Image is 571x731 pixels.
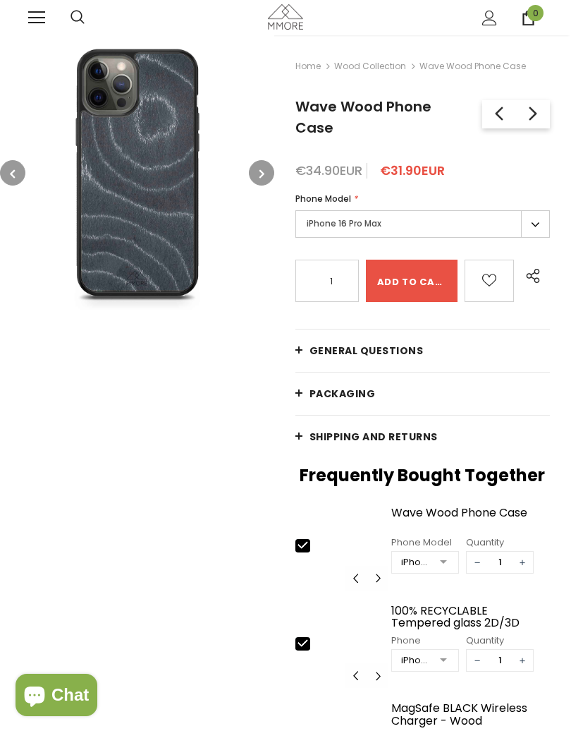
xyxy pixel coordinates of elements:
span: PACKAGING [309,387,376,401]
label: iPhone 16 Pro Max [295,210,550,238]
a: Wood Collection [334,60,406,72]
div: Quantity [466,536,534,550]
a: Wave Wood Phone Case [391,507,550,531]
input: Add to cart [366,260,458,302]
a: 100% RECYCLABLE Tempered glass 2D/3D screen protector [391,605,550,629]
span: Phone Model [295,193,351,205]
a: Home [295,58,321,75]
h2: Frequently Bought Together [295,465,550,486]
a: PACKAGING [295,373,550,415]
div: Quantity [466,634,534,648]
span: − [467,650,488,671]
div: iPhone 6/6S/7/8/SE2/SE3 [401,653,430,667]
div: iPhone 15 Pro Max [401,555,430,569]
span: Wave Wood Phone Case [295,97,431,138]
span: General Questions [309,344,424,358]
span: €31.90EUR [380,162,445,179]
inbox-online-store-chat: Shopify online store chat [11,674,102,720]
span: 0 [527,5,544,21]
span: Shipping and returns [309,430,438,444]
span: Wave Wood Phone Case [419,58,526,75]
span: + [512,552,533,573]
a: 0 [521,11,536,25]
img: MMORE Cases [268,4,303,29]
span: €34.90EUR [295,162,362,179]
span: + [512,650,533,671]
a: General Questions [295,330,550,372]
a: Shipping and returns [295,416,550,458]
span: − [467,552,488,573]
div: Phone [391,634,459,648]
div: Phone Model [391,536,459,550]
